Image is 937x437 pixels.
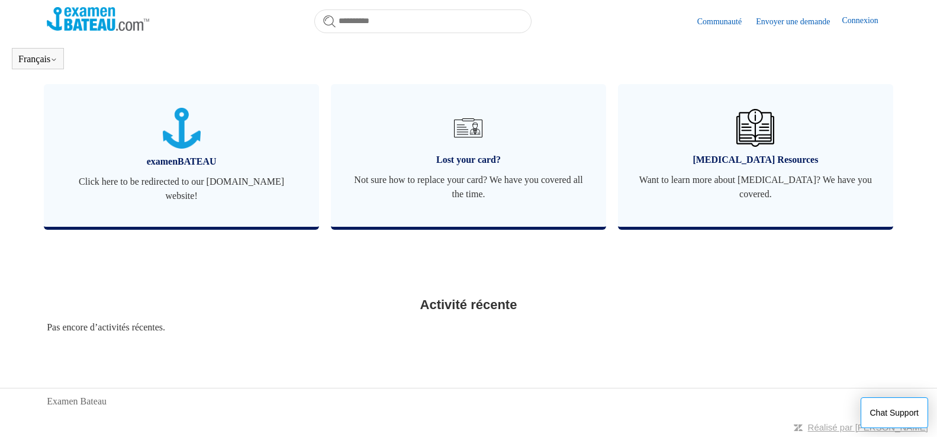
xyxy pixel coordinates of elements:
[618,84,893,227] a: [MEDICAL_DATA] Resources Want to learn more about [MEDICAL_DATA]? We have you covered.
[47,295,890,314] h2: Activité récente
[842,14,890,28] a: Connexion
[349,153,588,167] span: Lost your card?
[861,397,929,428] button: Chat Support
[449,109,487,147] img: 01JRG6G4NA4NJ1BVG8MJM761YH
[163,108,201,149] img: 01JTNN85WSQ5FQ6HNXPDSZ7SRA
[47,7,149,31] img: Page d’accueil du Centre d’aide Examen Bateau
[756,15,842,28] a: Envoyer une demande
[62,175,301,203] span: Click here to be redirected to our [DOMAIN_NAME] website!
[636,173,875,201] span: Want to learn more about [MEDICAL_DATA]? We have you covered.
[636,153,875,167] span: [MEDICAL_DATA] Resources
[47,394,107,409] a: Examen Bateau
[47,320,890,335] div: Pas encore d’activités récentes.
[62,155,301,169] span: examenBATEAU
[697,15,754,28] a: Communauté
[736,109,774,147] img: 01JHREV2E6NG3DHE8VTG8QH796
[331,84,606,227] a: Lost your card? Not sure how to replace your card? We have you covered all the time.
[44,84,319,227] a: examenBATEAU Click here to be redirected to our [DOMAIN_NAME] website!
[18,54,57,65] button: Français
[314,9,532,33] input: Rechercher
[349,173,588,201] span: Not sure how to replace your card? We have you covered all the time.
[808,422,928,432] a: Réalisé par [PERSON_NAME]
